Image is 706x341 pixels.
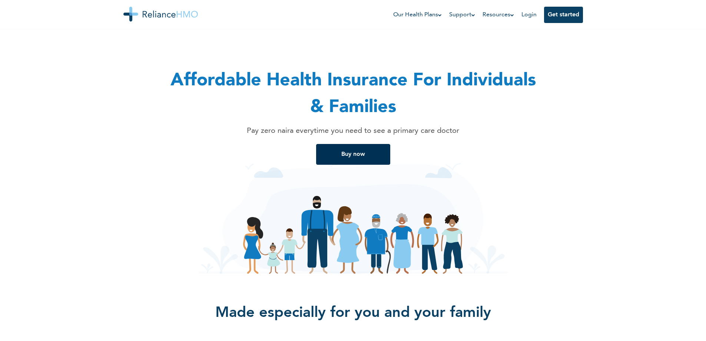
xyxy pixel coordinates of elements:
[521,12,537,18] a: Login
[168,68,538,121] h1: Affordable Health Insurance For Individuals & Families
[544,7,583,23] button: Get started
[449,10,475,19] a: Support
[186,125,520,137] p: Pay zero naira everytime you need to see a primary care doctor
[393,10,442,19] a: Our Health Plans
[483,10,514,19] a: Resources
[123,280,583,335] h2: Made especially for you and your family
[316,144,390,165] button: Buy now
[123,7,198,22] img: Reliance HMO's Logo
